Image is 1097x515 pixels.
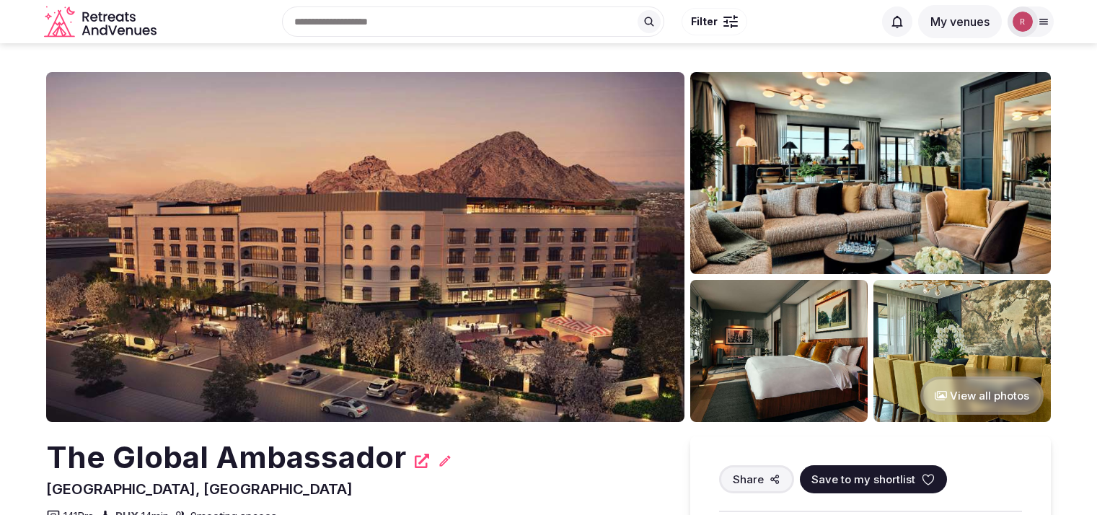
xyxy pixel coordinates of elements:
[44,6,159,38] a: Visit the homepage
[811,472,915,487] span: Save to my shortlist
[46,480,353,498] span: [GEOGRAPHIC_DATA], [GEOGRAPHIC_DATA]
[918,5,1002,38] button: My venues
[918,14,1002,29] a: My venues
[1013,12,1033,32] img: robiejavier
[733,472,764,487] span: Share
[691,14,718,29] span: Filter
[682,8,747,35] button: Filter
[690,72,1051,274] img: Venue gallery photo
[690,280,868,422] img: Venue gallery photo
[46,436,406,479] h2: The Global Ambassador
[873,280,1051,422] img: Venue gallery photo
[44,6,159,38] svg: Retreats and Venues company logo
[46,72,684,422] img: Venue cover photo
[920,377,1044,415] button: View all photos
[719,465,794,493] button: Share
[800,465,947,493] button: Save to my shortlist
